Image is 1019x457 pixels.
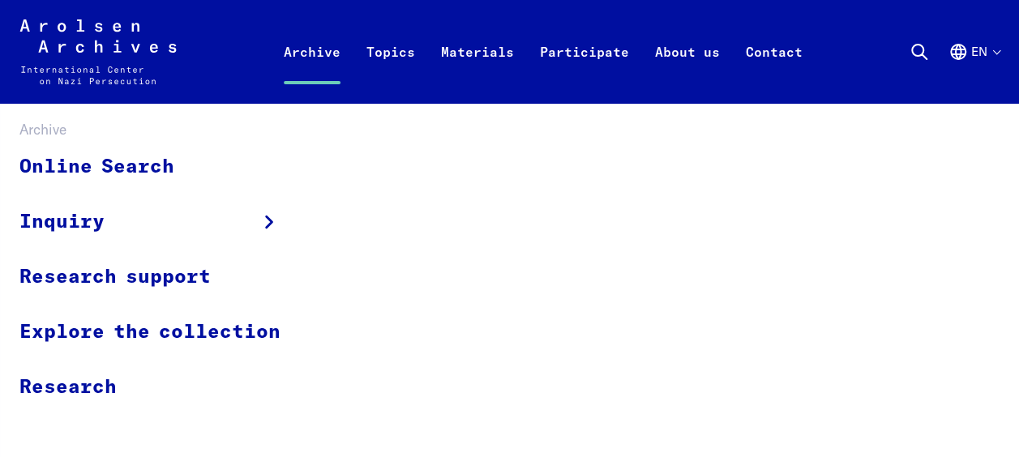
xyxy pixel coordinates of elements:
a: Inquiry [19,194,302,250]
nav: Primary [271,19,816,84]
a: About us [642,39,733,104]
a: Materials [428,39,527,104]
a: Contact [733,39,816,104]
ul: Archive [19,140,302,414]
a: Topics [353,39,428,104]
a: Online Search [19,140,302,194]
button: English, language selection [948,42,1000,100]
a: Archive [271,39,353,104]
a: Participate [527,39,642,104]
a: Explore the collection [19,305,302,360]
a: Research support [19,250,302,305]
span: Inquiry [19,207,105,237]
a: Research [19,360,302,414]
